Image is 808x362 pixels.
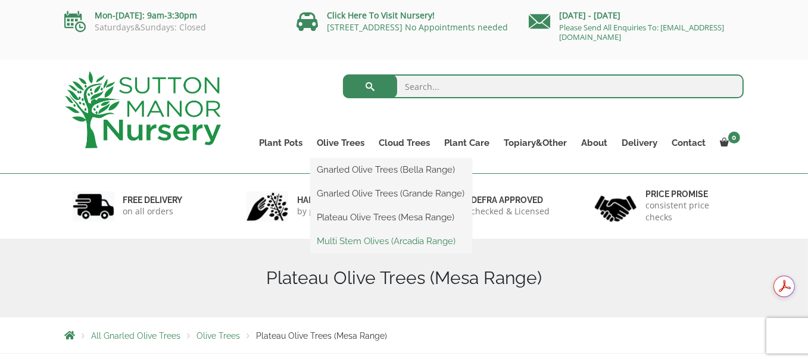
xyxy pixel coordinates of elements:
[247,191,288,221] img: 2.jpg
[343,74,744,98] input: Search...
[645,199,736,223] p: consistent price checks
[615,135,665,151] a: Delivery
[310,185,472,202] a: Gnarled Olive Trees (Grande Range)
[497,135,575,151] a: Topiary&Other
[65,8,279,23] p: Mon-[DATE]: 9am-3:30pm
[327,21,508,33] a: [STREET_ADDRESS] No Appointments needed
[65,330,744,340] nav: Breadcrumbs
[472,205,550,217] p: checked & Licensed
[123,205,183,217] p: on all orders
[529,8,744,23] p: [DATE] - [DATE]
[310,135,372,151] a: Olive Trees
[92,331,181,341] a: All Gnarled Olive Trees
[65,267,744,289] h1: Plateau Olive Trees (Mesa Range)
[560,22,725,42] a: Please Send All Enquiries To: [EMAIL_ADDRESS][DOMAIN_NAME]
[728,132,740,143] span: 0
[65,23,279,32] p: Saturdays&Sundays: Closed
[665,135,713,151] a: Contact
[65,71,221,148] img: logo
[73,191,114,221] img: 1.jpg
[438,135,497,151] a: Plant Care
[123,195,183,205] h6: FREE DELIVERY
[310,208,472,226] a: Plateau Olive Trees (Mesa Range)
[310,232,472,250] a: Multi Stem Olives (Arcadia Range)
[297,195,363,205] h6: hand picked
[372,135,438,151] a: Cloud Trees
[197,331,241,341] a: Olive Trees
[310,161,472,179] a: Gnarled Olive Trees (Bella Range)
[257,331,388,341] span: Plateau Olive Trees (Mesa Range)
[595,188,637,224] img: 4.jpg
[327,10,435,21] a: Click Here To Visit Nursery!
[645,189,736,199] h6: Price promise
[575,135,615,151] a: About
[297,205,363,217] p: by professionals
[252,135,310,151] a: Plant Pots
[713,135,744,151] a: 0
[472,195,550,205] h6: Defra approved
